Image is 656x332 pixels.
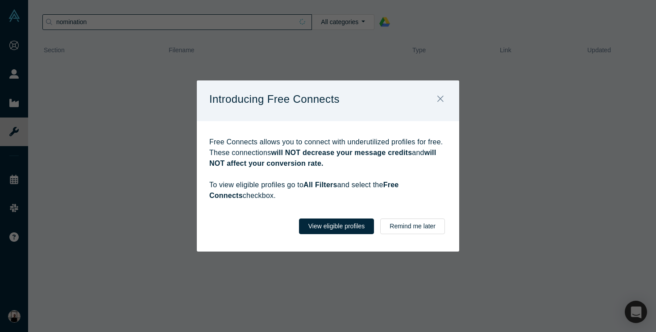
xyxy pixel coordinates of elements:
[209,137,447,201] p: Free Connects allows you to connect with underutilized profiles for free. These connections and T...
[380,219,445,234] button: Remind me later
[303,181,337,189] strong: All Filters
[209,149,436,167] strong: will NOT affect your conversion rate.
[431,90,450,109] button: Close
[299,219,374,234] button: View eligible profiles
[271,149,412,156] strong: will NOT decrease your message credits
[209,90,340,109] p: Introducing Free Connects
